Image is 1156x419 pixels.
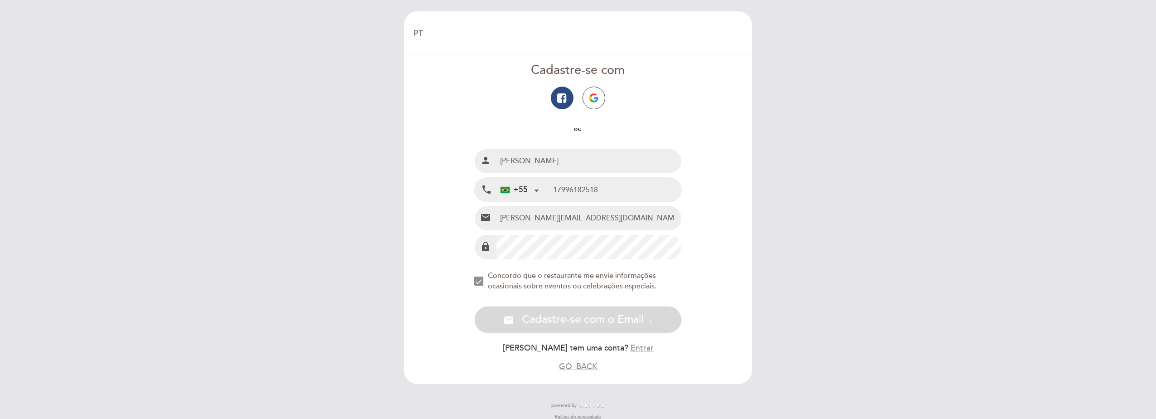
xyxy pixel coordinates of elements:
[551,402,605,409] a: powered by
[551,402,577,409] span: powered by
[474,306,682,333] button: email Cadastre-se com o Email
[567,125,588,133] span: ou
[559,361,597,372] button: GO_BACK
[553,178,681,202] input: Telefone celular
[488,271,656,291] span: Concordo que o restaurante me envie informações ocasionais sobre eventos ou celebrações especiais.
[480,155,491,166] i: person
[497,178,542,201] div: Brazil (Brasil): +55
[522,313,644,326] span: Cadastre-se com o Email
[480,212,491,223] i: email
[474,271,682,292] md-checkbox: NEW_MODAL_AGREE_RESTAURANT_SEND_OCCASIONAL_INFO
[496,206,682,230] input: Email
[503,343,628,353] span: [PERSON_NAME] tem uma conta?
[589,93,598,102] img: icon-google.png
[481,184,492,195] i: local_phone
[480,241,491,252] i: lock
[631,342,654,354] button: Entrar
[474,62,682,79] div: Cadastre-se com
[503,315,514,326] i: email
[501,184,528,196] div: +55
[496,149,682,173] input: Nombre e Sobrenome
[579,404,605,408] img: MEITRE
